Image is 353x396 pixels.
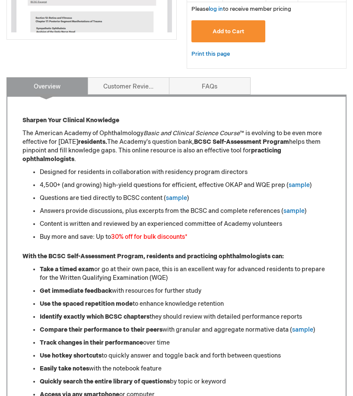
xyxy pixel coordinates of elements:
[40,364,331,373] li: with the notebook feature
[22,129,331,164] p: The American Academy of Ophthalmology ™ is evolving to be even more effective for [DATE] The Acad...
[40,352,331,360] li: to quickly answer and toggle back and forth between questions
[40,377,331,386] li: by topic or keyword
[40,287,112,295] strong: Get immediate feedback
[191,49,230,60] a: Print this page
[40,300,331,308] li: to enhance knowledge retention
[40,233,331,241] li: Buy more and save: Up to
[40,326,162,333] strong: Compare their performance to their peers
[22,117,119,124] strong: Sharpen Your Clinical Knowledge
[191,6,291,13] span: Please to receive member pricing
[191,20,265,42] button: Add to Cart
[78,138,107,146] strong: residents.
[40,378,170,385] strong: Quickly search the entire library of questions
[166,194,187,202] a: sample
[40,313,149,320] strong: Identify exactly which BCSC chapters
[289,181,310,189] a: sample
[40,181,331,190] li: 4,500+ (and growing) high-yield questions for efficient, effective OKAP and WQE prep ( )
[22,147,281,163] strong: practicing ophthalmologists
[40,339,331,347] li: over time
[283,207,305,215] a: sample
[22,253,284,260] strong: With the BCSC Self-Assessment Program, residents and practicing ophthalmologists can:
[40,352,102,359] strong: Use hotkey shortcuts
[40,300,133,307] strong: Use the spaced repetition mode
[40,287,331,295] li: with resources for further study
[40,326,331,334] li: with granular and aggregate normative data ( )
[143,130,240,137] em: Basic and Clinical Science Course
[156,83,165,90] span: 5
[40,339,143,346] strong: Track changes in their performance
[88,77,169,95] a: Customer Reviews5
[292,326,313,333] a: sample
[40,365,89,372] strong: Easily take notes
[169,77,251,95] a: FAQs
[209,6,223,13] a: log in
[40,265,331,282] li: or go at their own pace, this is an excellent way for advanced residents to prepare for the Writt...
[40,313,331,321] li: they should review with detailed performance reports
[194,138,289,146] strong: BCSC Self-Assessment Program
[111,233,185,241] font: 30% off for bulk discounts
[213,28,244,35] span: Add to Cart
[40,194,331,203] li: Questions are tied directly to BCSC content ( )
[40,220,331,228] li: Content is written and reviewed by an experienced committee of Academy volunteers
[40,207,331,215] li: Answers provide discussions, plus excerpts from the BCSC and complete references ( )
[40,168,331,177] li: Designed for residents in collaboration with residency program directors
[40,266,94,273] strong: Take a timed exam
[6,77,88,95] a: Overview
